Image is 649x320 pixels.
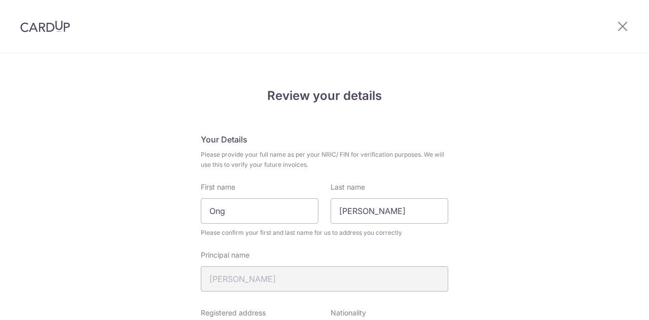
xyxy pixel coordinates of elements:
[201,150,448,170] span: Please provide your full name as per your NRIC/ FIN for verification purposes. We will use this t...
[331,182,365,192] label: Last name
[201,182,235,192] label: First name
[201,87,448,105] h4: Review your details
[201,228,448,238] span: Please confirm your first and last name for us to address you correctly
[201,308,266,318] label: Registered address
[201,250,249,260] label: Principal name
[201,133,448,146] h5: Your Details
[331,308,366,318] label: Nationality
[20,20,70,32] img: CardUp
[201,198,318,224] input: First Name
[331,198,448,224] input: Last name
